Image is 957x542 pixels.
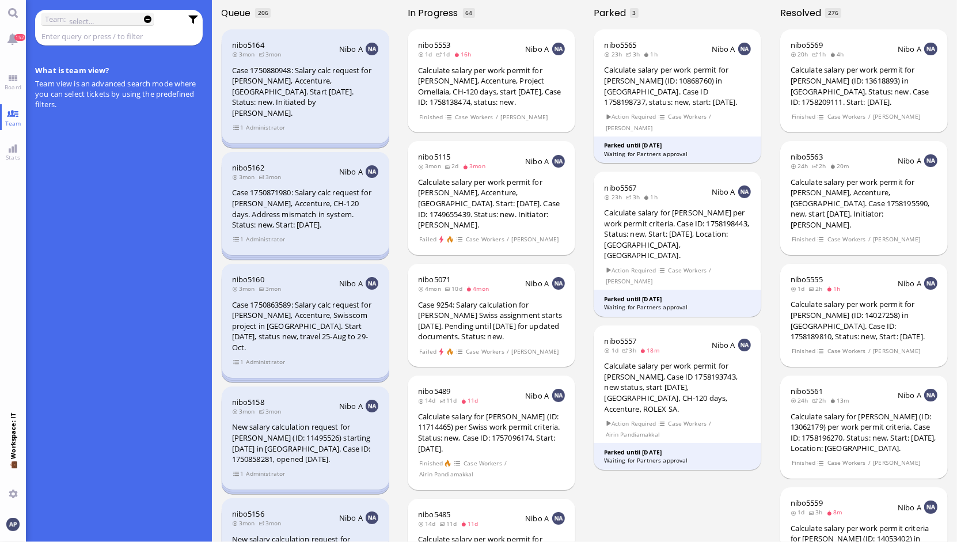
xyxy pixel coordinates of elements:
[232,173,259,181] span: 3mon
[246,123,286,132] span: Administrator
[232,397,264,407] span: nibo5158
[418,509,450,520] span: nibo5485
[924,389,937,401] img: NA
[626,50,644,58] span: 3h
[35,78,203,109] p: Team view is an advanced search mode where you can select tickets by using the predefined filters.
[827,112,866,122] span: Case Workers
[605,193,626,201] span: 23h
[605,419,657,429] span: Action Required
[418,520,439,528] span: 14d
[418,151,450,162] a: nibo5115
[791,396,812,404] span: 24h
[712,44,735,54] span: Nibo A
[668,266,707,275] span: Case Workers
[791,386,823,396] a: nibo5561
[418,274,450,285] span: nibo5071
[791,274,823,285] a: nibo5555
[232,40,264,50] a: nibo5164
[418,40,450,50] a: nibo5553
[525,278,549,289] span: Nibo A
[868,112,871,122] span: /
[233,234,244,244] span: view 1 items
[791,234,815,244] span: Finished
[791,411,937,454] div: Calculate salary for [PERSON_NAME] (ID: 13062179) per work permit criteria. Case ID: 1758196270, ...
[232,300,379,353] div: Case 1750863589: Salary calc request for [PERSON_NAME], Accenture, Swisscom project in [GEOGRAPHI...
[605,40,637,50] a: nibo5565
[830,396,853,404] span: 13m
[873,112,921,122] span: [PERSON_NAME]
[605,50,626,58] span: 23h
[626,193,644,201] span: 3h
[69,15,140,28] input: select...
[418,300,565,342] div: Case 9254: Salary calculation for [PERSON_NAME] Swiss assignment starts [DATE]. Pending until [DA...
[41,30,181,43] input: Enter query or press / to filter
[366,43,378,55] img: NA
[419,469,474,479] span: Airin Pandiamakkal
[45,13,66,25] label: Team:
[924,501,937,513] img: NA
[605,123,653,133] span: [PERSON_NAME]
[2,119,24,127] span: Team
[873,458,921,468] span: [PERSON_NAME]
[738,43,751,55] img: NA
[339,278,363,289] span: Nibo A
[605,430,660,439] span: Airin Pandiamakkal
[233,123,244,132] span: view 1 items
[35,65,203,75] h4: What is team view?
[419,347,437,357] span: Failed
[366,400,378,412] img: NA
[632,9,636,17] span: 3
[506,347,510,357] span: /
[339,44,363,54] span: Nibo A
[246,357,286,367] span: Administrator
[232,50,259,58] span: 3mon
[830,162,853,170] span: 20m
[339,166,363,177] span: Nibo A
[232,162,264,173] a: nibo5162
[465,9,472,17] span: 64
[791,177,937,230] div: Calculate salary per work permit for [PERSON_NAME], Accenture, [GEOGRAPHIC_DATA]. Case 1758195590...
[898,502,921,513] span: Nibo A
[9,459,17,485] span: 💼 Workspace: IT
[418,65,565,108] div: Calculate salary per work permit for [PERSON_NAME], Accenture, Project Ornellaia, CH-120 days, st...
[506,234,510,244] span: /
[418,177,565,230] div: Calculate salary per work permit for [PERSON_NAME], Accenture, [GEOGRAPHIC_DATA]. Start: [DATE]. ...
[791,346,815,356] span: Finished
[232,285,259,293] span: 3mon
[525,156,549,166] span: Nibo A
[232,274,264,285] a: nibo5160
[924,154,937,167] img: NA
[791,65,937,107] div: Calculate salary per work permit for [PERSON_NAME] (ID: 13618893) in [GEOGRAPHIC_DATA]. Status: n...
[232,509,264,519] a: nibo5156
[366,277,378,290] img: NA
[827,458,866,468] span: Case Workers
[898,44,921,54] span: Nibo A
[366,511,378,524] img: NA
[259,50,285,58] span: 3mon
[827,234,866,244] span: Case Workers
[594,6,629,20] span: Parked
[339,513,363,523] span: Nibo A
[500,112,548,122] span: [PERSON_NAME]
[495,112,499,122] span: /
[604,448,751,457] div: Parked until [DATE]
[873,234,921,244] span: [PERSON_NAME]
[232,187,379,230] div: Case 1750871980: Salary calc request for [PERSON_NAME], Accenture, CH-120 days. Address mismatch ...
[791,498,823,508] a: nibo5559
[466,285,492,293] span: 4mon
[808,508,826,516] span: 3h
[233,357,244,367] span: view 1 items
[552,277,565,290] img: NA
[418,162,445,170] span: 3mon
[605,207,751,261] div: Calculate salary for [PERSON_NAME] per work permit criteria. Case ID: 1758198443, Status: new, St...
[439,520,461,528] span: 11d
[366,165,378,178] img: NA
[604,303,751,312] div: Waiting for Partners approval
[464,458,503,468] span: Case Workers
[232,519,259,527] span: 3mon
[604,295,751,304] div: Parked until [DATE]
